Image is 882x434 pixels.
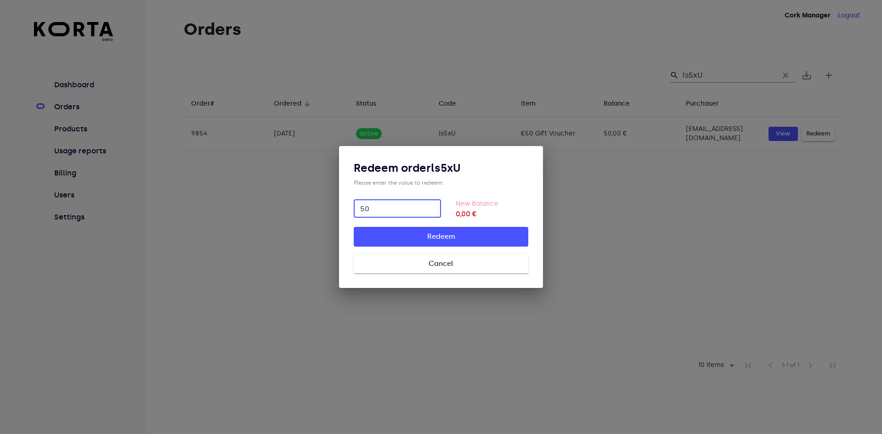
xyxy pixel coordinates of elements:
[368,231,514,242] span: Redeem
[354,227,528,246] button: Redeem
[456,200,498,208] label: New Balance
[354,254,528,273] button: Cancel
[354,161,528,175] h3: Redeem order ls5xU
[368,258,514,270] span: Cancel
[354,179,528,186] div: Please enter the value to redeem:
[456,209,528,220] strong: 0,00 €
